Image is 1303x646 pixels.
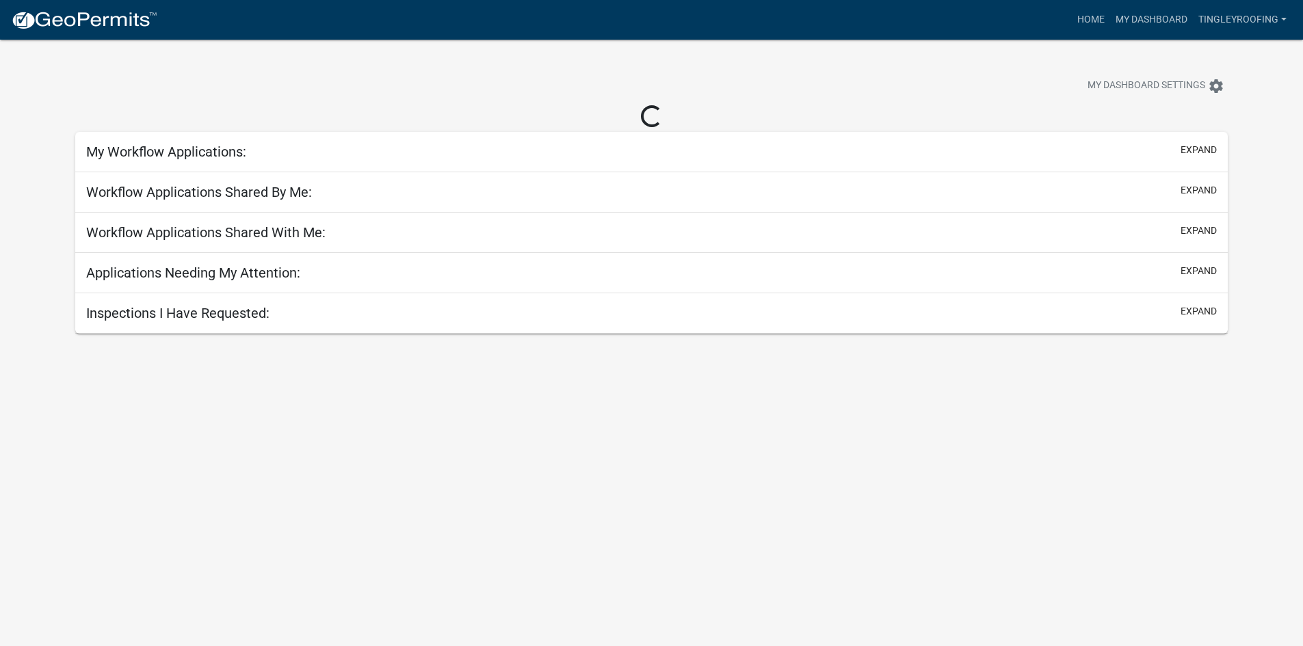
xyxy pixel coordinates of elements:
h5: Inspections I Have Requested: [86,305,269,321]
a: My Dashboard [1110,7,1193,33]
button: expand [1181,143,1217,157]
a: tingleyroofing [1193,7,1292,33]
button: expand [1181,183,1217,198]
button: My Dashboard Settingssettings [1077,72,1235,99]
span: My Dashboard Settings [1088,78,1205,94]
h5: My Workflow Applications: [86,144,246,160]
button: expand [1181,224,1217,238]
h5: Workflow Applications Shared With Me: [86,224,326,241]
i: settings [1208,78,1224,94]
a: Home [1072,7,1110,33]
button: expand [1181,304,1217,319]
h5: Workflow Applications Shared By Me: [86,184,312,200]
button: expand [1181,264,1217,278]
h5: Applications Needing My Attention: [86,265,300,281]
